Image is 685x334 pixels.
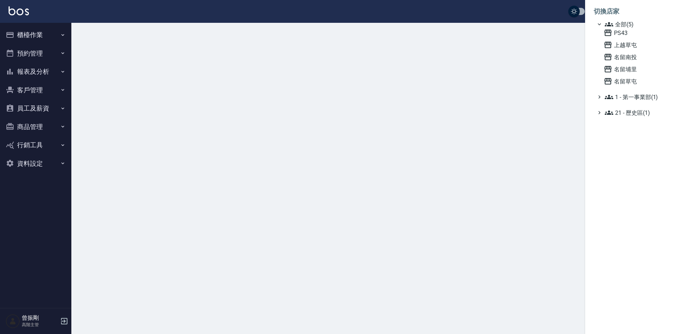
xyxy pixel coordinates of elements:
[605,20,674,29] span: 全部(5)
[605,93,674,101] span: 1 - 第一事業部(1)
[594,3,676,20] li: 切換店家
[604,77,674,86] span: 名留草屯
[604,29,674,37] span: PS43
[604,65,674,73] span: 名留埔里
[604,41,674,49] span: 上越草屯
[605,108,674,117] span: 21 - 歷史區(1)
[604,53,674,61] span: 名留南投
